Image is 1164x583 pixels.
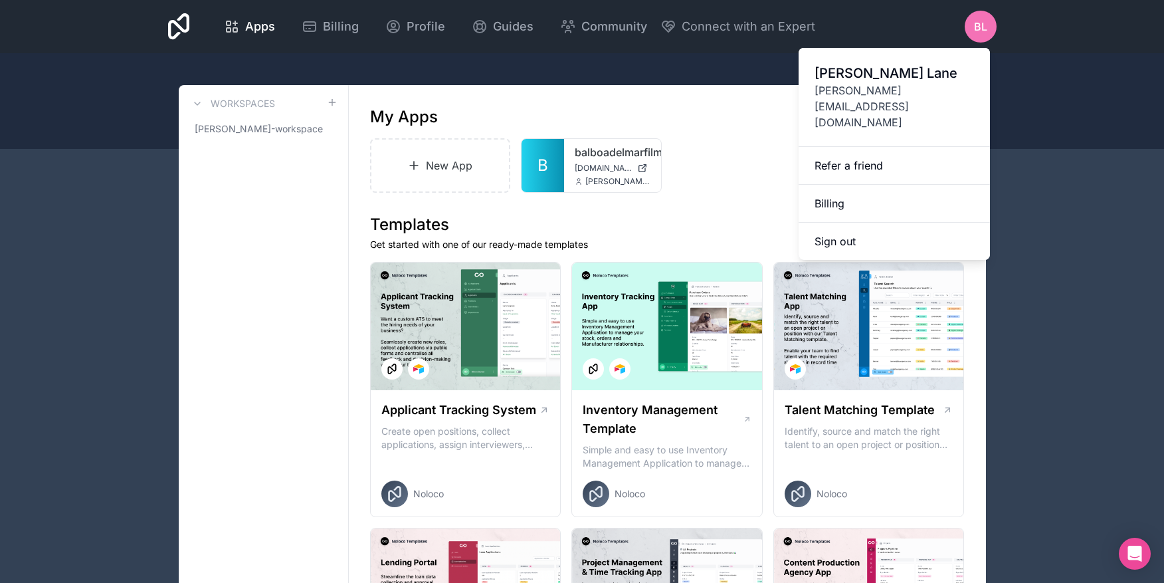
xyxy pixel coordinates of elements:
img: Airtable Logo [413,364,424,374]
a: balboadelmarfilmfestival [575,144,650,160]
img: Airtable Logo [615,364,625,374]
a: Profile [375,12,456,41]
span: Billing [323,17,359,36]
a: Workspaces [189,96,275,112]
span: [PERSON_NAME][EMAIL_ADDRESS][DOMAIN_NAME] [815,82,974,130]
img: Airtable Logo [790,364,801,374]
a: Guides [461,12,544,41]
p: Identify, source and match the right talent to an open project or position with our Talent Matchi... [785,425,953,451]
span: B [537,155,548,176]
span: Profile [407,17,445,36]
h1: Templates [370,214,965,235]
span: Noloco [615,487,645,501]
h1: Talent Matching Template [785,401,935,419]
a: Billing [799,185,990,223]
h3: Workspaces [211,97,275,110]
span: BL [974,19,987,35]
div: Open Intercom Messenger [1119,538,1151,570]
span: Community [581,17,647,36]
span: [PERSON_NAME]-workspace [195,122,323,136]
span: Guides [493,17,533,36]
button: Sign out [799,223,990,260]
h1: My Apps [370,106,438,128]
span: Connect with an Expert [682,17,815,36]
a: Apps [213,12,286,41]
a: Refer a friend [799,147,990,185]
span: Apps [245,17,275,36]
h1: Applicant Tracking System [381,401,536,419]
span: Noloco [413,487,444,501]
p: Simple and easy to use Inventory Management Application to manage your stock, orders and Manufact... [583,443,751,470]
a: [PERSON_NAME]-workspace [189,117,338,141]
button: Connect with an Expert [660,17,815,36]
span: [DOMAIN_NAME] [575,163,632,174]
a: Community [549,12,658,41]
a: B [522,139,564,192]
a: [DOMAIN_NAME] [575,163,650,174]
span: [PERSON_NAME] Lane [815,64,974,82]
a: New App [370,138,511,193]
p: Create open positions, collect applications, assign interviewers, centralise candidate feedback a... [381,425,550,451]
span: Noloco [817,487,847,501]
a: Billing [291,12,369,41]
h1: Inventory Management Template [583,401,742,438]
span: [PERSON_NAME][EMAIL_ADDRESS][DOMAIN_NAME] [585,176,650,187]
p: Get started with one of our ready-made templates [370,238,965,251]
